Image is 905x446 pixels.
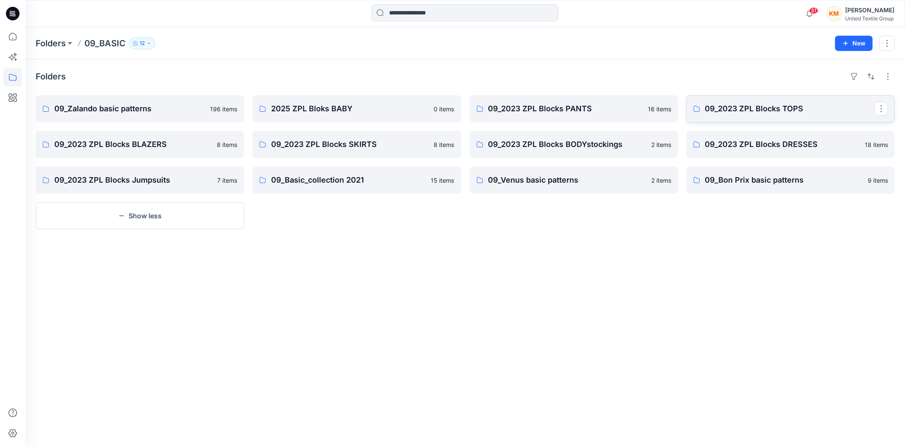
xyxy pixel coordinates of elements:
a: 09_2023 ZPL Blocks Jumpsuits7 items [36,167,244,194]
a: 09_Zalando basic patterns196 items [36,95,244,122]
p: 12 [140,39,145,48]
a: Folders [36,37,66,49]
p: 09_Zalando basic patterns [54,103,205,115]
p: 15 items [431,176,454,185]
p: 09_2023 ZPL Blocks TOPS [705,103,874,115]
div: United Textile Group [845,15,894,22]
p: 7 items [217,176,237,185]
p: 16 items [648,104,671,113]
p: 09_Venus basic patterns [488,174,646,186]
p: 09_2023 ZPL Blocks BLAZERS [54,138,212,150]
a: 09_Bon Prix basic patterns9 items [686,167,895,194]
p: 2 items [651,140,671,149]
p: 2025 ZPL Bloks BABY [271,103,429,115]
p: 2 items [651,176,671,185]
a: 2025 ZPL Bloks BABY0 items [252,95,461,122]
p: 9 items [868,176,888,185]
button: Show less [36,202,244,229]
span: 31 [809,7,818,14]
p: 09_2023 ZPL Blocks SKIRTS [271,138,429,150]
p: 8 items [217,140,237,149]
p: 09_2023 ZPL Blocks DRESSES [705,138,860,150]
p: 09_2023 ZPL Blocks Jumpsuits [54,174,212,186]
button: New [835,36,873,51]
a: 09_Venus basic patterns2 items [470,167,678,194]
a: 09_2023 ZPL Blocks DRESSES18 items [686,131,895,158]
a: 09_2023 ZPL Blocks PANTS16 items [470,95,678,122]
p: 09_2023 ZPL Blocks BODYstockings [488,138,646,150]
div: [PERSON_NAME] [845,5,894,15]
p: 09_2023 ZPL Blocks PANTS [488,103,643,115]
div: KM [827,6,842,21]
p: 196 items [210,104,237,113]
a: 09_2023 ZPL Blocks BODYstockings2 items [470,131,678,158]
a: 09_2023 ZPL Blocks SKIRTS8 items [252,131,461,158]
a: 09_2023 ZPL Blocks BLAZERS8 items [36,131,244,158]
p: 8 items [434,140,454,149]
a: 09_2023 ZPL Blocks TOPS [686,95,895,122]
a: 09_Basic_collection 202115 items [252,167,461,194]
p: 18 items [865,140,888,149]
h4: Folders [36,71,66,82]
p: 09_Basic_collection 2021 [271,174,426,186]
p: 09_BASIC [84,37,126,49]
button: 12 [129,37,155,49]
p: 09_Bon Prix basic patterns [705,174,863,186]
p: 0 items [434,104,454,113]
